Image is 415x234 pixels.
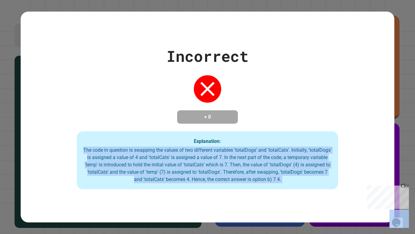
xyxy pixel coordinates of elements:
iframe: chat widget [365,183,409,209]
h4: + 0 [183,113,232,121]
div: Chat with us now!Close [2,2,42,39]
iframe: chat widget [389,210,409,228]
strong: Explanation: [194,138,221,144]
div: The code in question is swapping the values of two different variables 'totalDogs' and 'totalCats... [83,147,332,183]
div: Incorrect [166,45,249,68]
